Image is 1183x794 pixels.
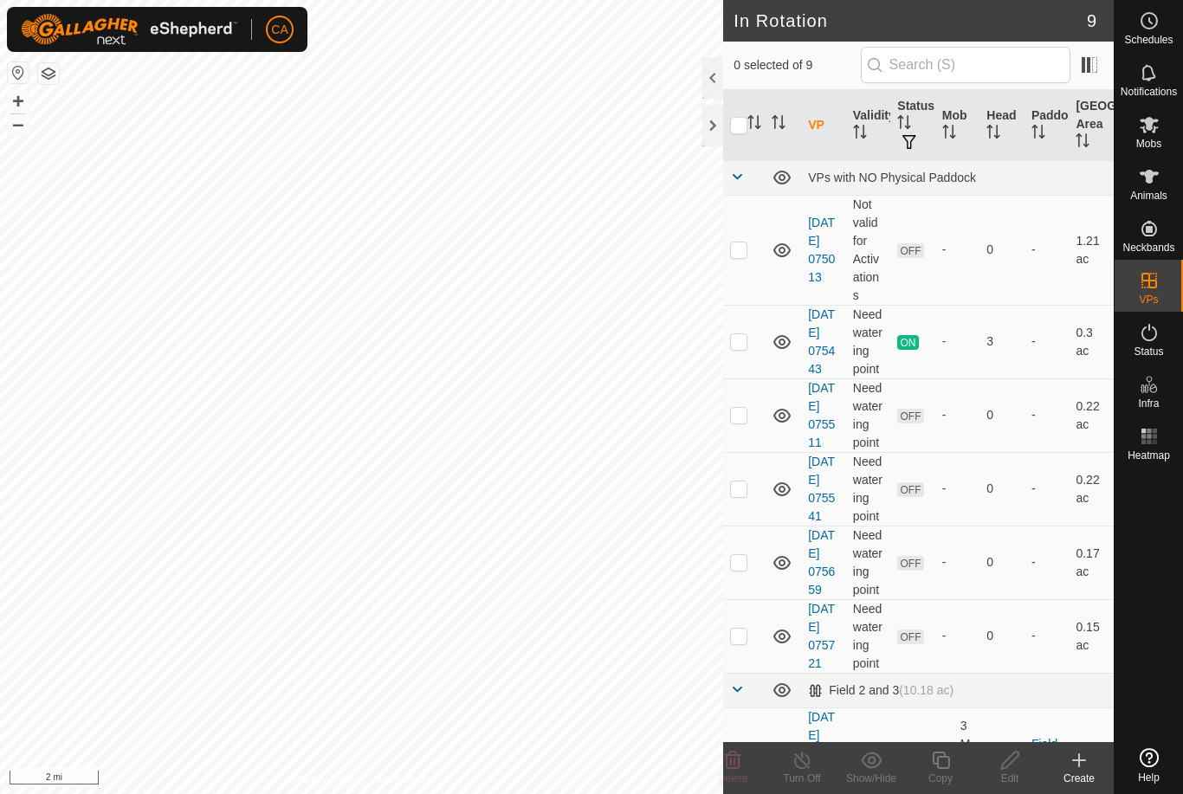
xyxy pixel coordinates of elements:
span: Infra [1138,398,1159,409]
p-sorticon: Activate to sort [747,118,761,132]
th: Paddock [1025,90,1070,161]
button: Reset Map [8,62,29,83]
div: Copy [906,771,975,786]
td: 0 [979,195,1025,305]
p-sorticon: Activate to sort [1031,127,1045,141]
p-sorticon: Activate to sort [853,127,867,141]
div: Edit [975,771,1044,786]
a: Privacy Policy [294,771,359,787]
td: 3 [979,305,1025,378]
span: Notifications [1121,87,1177,97]
p-sorticon: Activate to sort [986,127,1000,141]
td: 0.3 ac [1069,305,1114,378]
td: 0.22 ac [1069,378,1114,452]
p-sorticon: Activate to sort [942,127,956,141]
div: - [942,480,973,498]
span: Neckbands [1122,242,1174,253]
span: VPs [1139,294,1158,305]
img: Gallagher Logo [21,14,237,45]
p-sorticon: Activate to sort [772,118,785,132]
td: - [1025,305,1070,378]
a: [DATE] 075659 [808,528,835,597]
div: - [942,627,973,645]
span: Status [1134,346,1163,357]
div: Field 2 and 3 [808,683,954,698]
span: Schedules [1124,35,1173,45]
td: 0 [979,452,1025,526]
a: Help [1115,741,1183,790]
td: - [1025,526,1070,599]
button: Map Layers [38,63,59,84]
div: - [942,332,973,351]
button: – [8,113,29,134]
div: - [942,241,973,259]
span: Heatmap [1128,450,1170,461]
div: VPs with NO Physical Paddock [808,171,1107,184]
td: Need watering point [846,526,891,599]
span: OFF [897,409,923,423]
td: 0.17 ac [1069,526,1114,599]
span: Mobs [1136,139,1161,149]
th: Status [890,90,935,161]
td: - [1025,195,1070,305]
th: [GEOGRAPHIC_DATA] Area [1069,90,1114,161]
div: - [942,406,973,424]
td: Need watering point [846,305,891,378]
div: Show/Hide [837,771,906,786]
span: OFF [897,629,923,644]
span: (10.18 ac) [899,683,954,697]
td: Not valid for Activations [846,195,891,305]
th: Validity [846,90,891,161]
a: [DATE] 075013 [808,216,835,284]
input: Search (S) [861,47,1070,83]
p-sorticon: Activate to sort [1076,136,1089,150]
th: VP [801,90,846,161]
div: - [942,553,973,571]
span: CA [271,21,288,39]
p-sorticon: Activate to sort [897,118,911,132]
span: OFF [897,243,923,258]
td: - [1025,452,1070,526]
a: Field 2 and 3 [1031,737,1062,787]
td: 0 [979,599,1025,673]
td: - [1025,599,1070,673]
td: - [1025,378,1070,452]
a: [DATE] 075541 [808,455,835,523]
div: Turn Off [767,771,837,786]
td: 0 [979,526,1025,599]
td: Need watering point [846,452,891,526]
h2: In Rotation [734,10,1087,31]
th: Mob [935,90,980,161]
div: Create [1044,771,1114,786]
span: Delete [718,772,748,784]
td: 1.21 ac [1069,195,1114,305]
a: Contact Us [378,771,430,787]
a: [DATE] 075511 [808,381,835,449]
td: 0.15 ac [1069,599,1114,673]
td: Need watering point [846,378,891,452]
button: + [8,91,29,112]
span: 0 selected of 9 [734,56,860,74]
span: OFF [897,556,923,571]
span: Help [1138,772,1160,783]
span: ON [897,335,918,350]
span: Animals [1130,190,1167,201]
td: Need watering point [846,599,891,673]
span: 9 [1087,8,1096,34]
a: [DATE] 075443 [808,307,835,376]
a: [DATE] 075721 [808,602,835,670]
span: OFF [897,482,923,497]
td: 0.22 ac [1069,452,1114,526]
th: Head [979,90,1025,161]
td: 0 [979,378,1025,452]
